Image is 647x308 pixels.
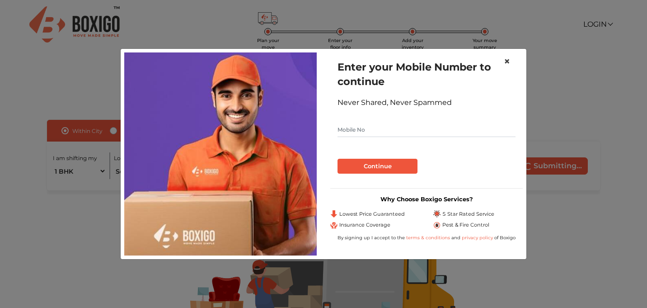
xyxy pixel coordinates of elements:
span: 5 Star Rated Service [442,210,494,218]
input: Mobile No [338,123,516,137]
h3: Why Choose Boxigo Services? [330,196,523,203]
h1: Enter your Mobile Number to continue [338,60,516,89]
a: terms & conditions [406,235,451,241]
span: Pest & Fire Control [442,221,489,229]
div: By signing up I accept to the and of Boxigo [330,234,523,241]
img: relocation-img [124,52,317,255]
button: Continue [338,159,417,174]
a: privacy policy [460,235,494,241]
span: Lowest Price Guaranteed [339,210,405,218]
div: Never Shared, Never Spammed [338,97,516,108]
span: Insurance Coverage [339,221,390,229]
button: Close [497,49,517,74]
span: × [504,55,510,68]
